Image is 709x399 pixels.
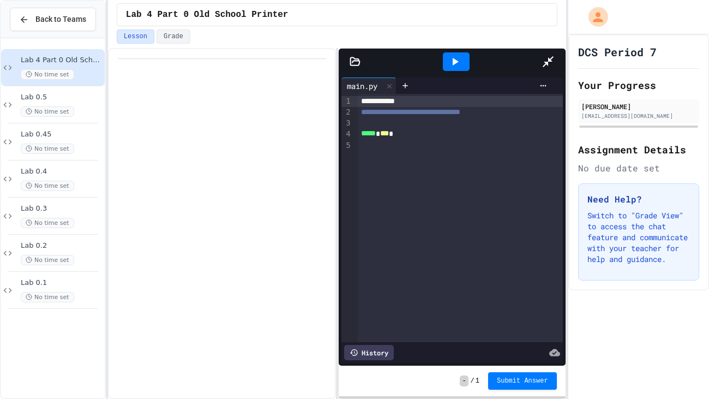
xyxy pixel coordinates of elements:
div: main.py [341,78,396,94]
button: Back to Teams [10,8,96,31]
h3: Need Help? [587,193,690,206]
span: Lab 4 Part 0 Old School Printer [21,56,103,65]
span: No time set [21,69,74,80]
span: Submit Answer [497,377,548,385]
h1: DCS Period 7 [578,44,657,59]
span: Lab 0.45 [21,130,103,139]
div: main.py [341,80,383,92]
span: / [471,377,474,385]
div: 3 [341,118,352,129]
span: No time set [21,218,74,228]
div: History [344,345,394,360]
div: No due date set [578,162,699,175]
h2: Assignment Details [578,142,699,157]
span: Lab 0.4 [21,167,103,176]
span: - [460,376,468,386]
span: Back to Teams [35,14,86,25]
div: 1 [341,96,352,107]
div: 4 [341,129,352,140]
span: Lab 0.5 [21,93,103,102]
span: No time set [21,255,74,265]
button: Submit Answer [488,372,557,390]
div: 2 [341,107,352,118]
h2: Your Progress [578,78,699,93]
span: Lab 0.3 [21,204,103,213]
span: No time set [21,181,74,191]
p: Switch to "Grade View" to access the chat feature and communicate with your teacher for help and ... [587,210,690,265]
span: 1 [476,377,479,385]
div: 5 [341,140,352,151]
span: Lab 4 Part 0 Old School Printer [126,8,289,21]
span: No time set [21,106,74,117]
span: Lab 0.1 [21,278,103,288]
div: [EMAIL_ADDRESS][DOMAIN_NAME] [581,112,696,120]
span: No time set [21,144,74,154]
div: [PERSON_NAME] [581,102,696,111]
button: Lesson [117,29,154,44]
span: Lab 0.2 [21,241,103,251]
button: Grade [157,29,190,44]
span: No time set [21,292,74,302]
div: My Account [577,4,611,29]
